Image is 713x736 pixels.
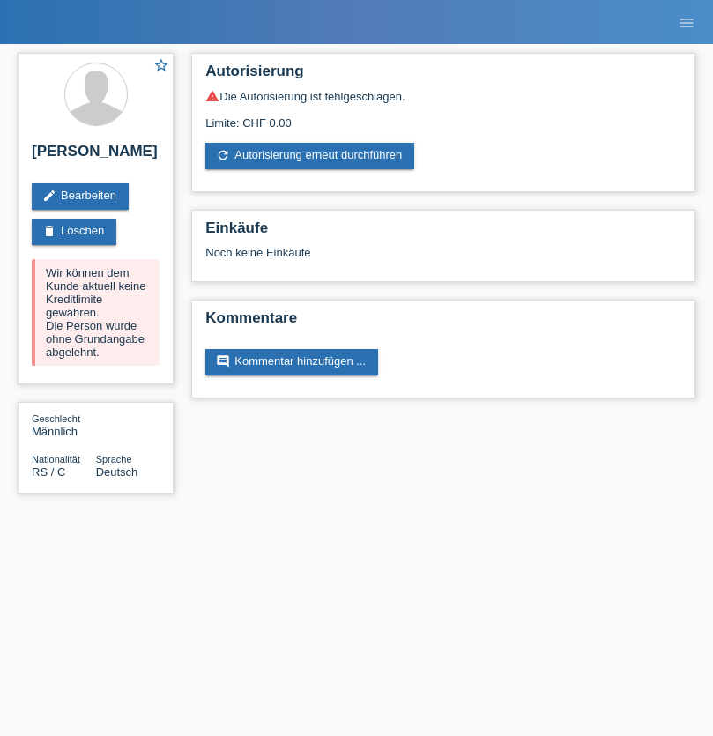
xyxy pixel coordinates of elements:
a: deleteLöschen [32,219,116,245]
span: Nationalität [32,454,80,465]
div: Noch keine Einkäufe [205,246,681,272]
h2: Kommentare [205,309,681,336]
div: Wir können dem Kunde aktuell keine Kreditlimite gewähren. Die Person wurde ohne Grundangabe abgel... [32,259,160,366]
i: delete [42,224,56,238]
h2: Autorisierung [205,63,681,89]
div: Die Autorisierung ist fehlgeschlagen. [205,89,681,103]
div: Limite: CHF 0.00 [205,103,681,130]
i: warning [205,89,219,103]
h2: Einkäufe [205,219,681,246]
a: menu [669,17,704,27]
span: Geschlecht [32,413,80,424]
span: Serbien / C / 24.02.2003 [32,465,65,479]
a: refreshAutorisierung erneut durchführen [205,143,414,169]
i: star_border [153,57,169,73]
i: edit [42,189,56,203]
div: Männlich [32,412,96,438]
span: Sprache [96,454,132,465]
i: comment [216,354,230,368]
a: editBearbeiten [32,183,129,210]
i: refresh [216,148,230,162]
span: Deutsch [96,465,138,479]
i: menu [678,14,695,32]
a: star_border [153,57,169,76]
h2: [PERSON_NAME] [32,143,160,169]
a: commentKommentar hinzufügen ... [205,349,378,375]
